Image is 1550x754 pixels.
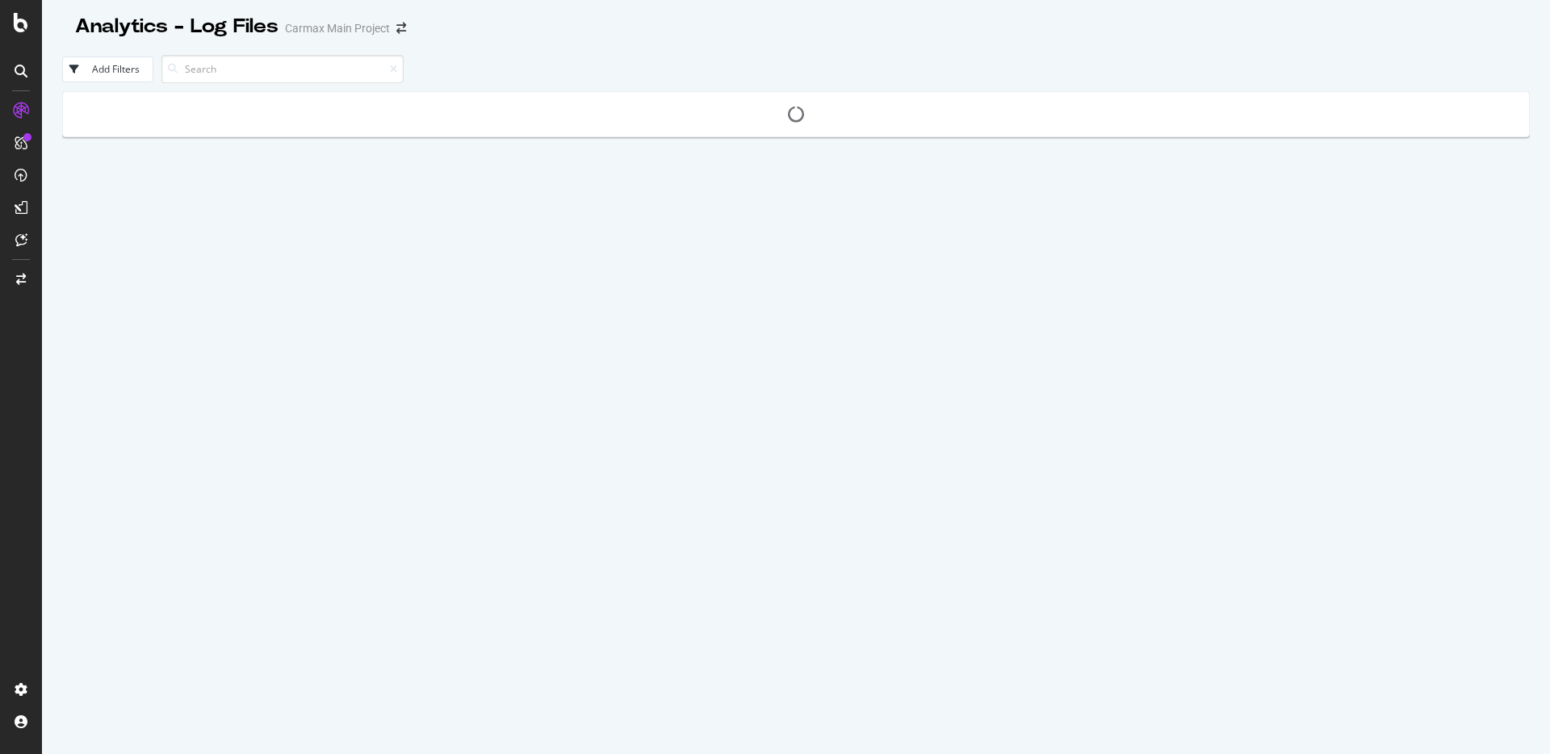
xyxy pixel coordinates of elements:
input: Search [161,55,404,83]
div: Add Filters [92,62,140,76]
button: Add Filters [62,57,153,82]
div: arrow-right-arrow-left [396,23,406,34]
div: Analytics - Log Files [75,13,279,40]
div: Carmax Main Project [285,20,390,36]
